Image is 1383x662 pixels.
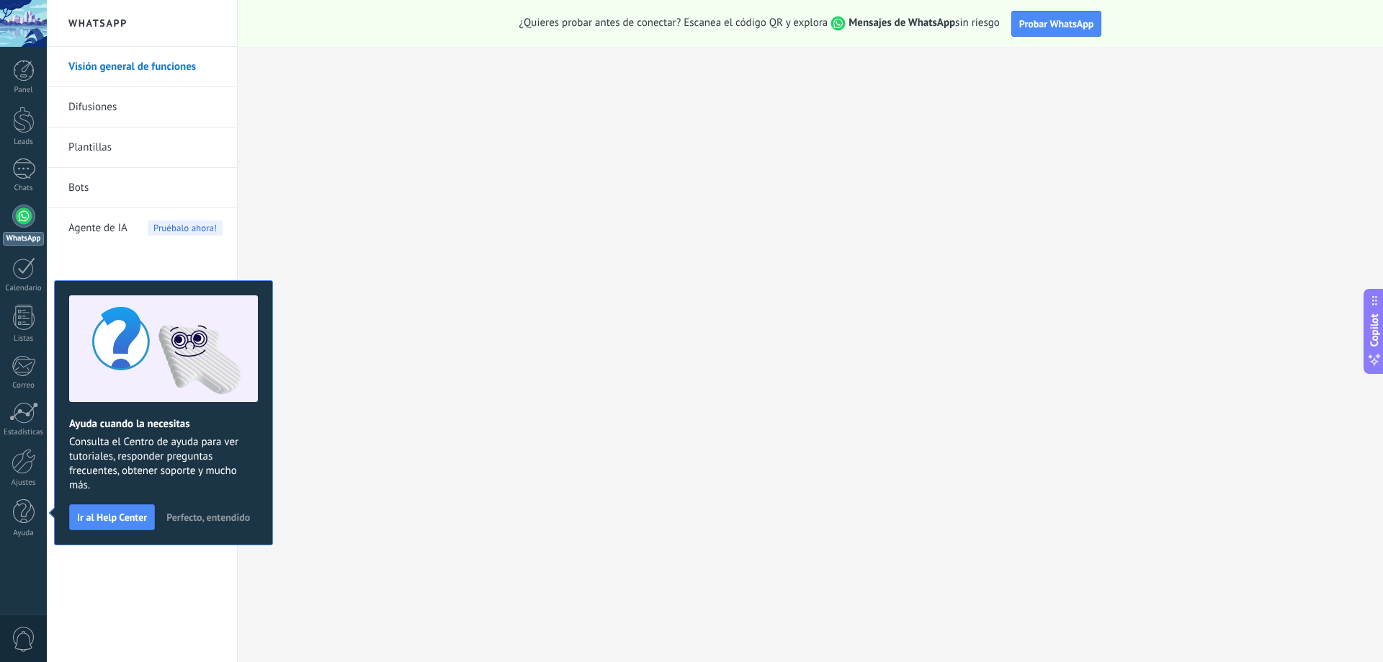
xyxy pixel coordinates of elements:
div: Ajustes [3,478,45,488]
div: Estadísticas [3,428,45,437]
li: Bots [47,168,237,208]
li: Difusiones [47,87,237,128]
span: ¿Quieres probar antes de conectar? Escanea el código QR y explora sin riesgo [519,16,1000,31]
button: Probar WhatsApp [1011,11,1102,37]
span: Probar WhatsApp [1019,17,1094,30]
div: Leads [3,138,45,147]
div: WhatsApp [3,232,44,246]
div: Ayuda [3,529,45,538]
span: Copilot [1367,313,1382,346]
strong: Mensajes de WhatsApp [849,16,955,30]
div: Correo [3,381,45,390]
div: Panel [3,86,45,95]
div: Chats [3,184,45,193]
button: Ir al Help Center [69,504,155,530]
button: Perfecto, entendido [160,506,256,528]
li: Visión general de funciones [47,47,237,87]
li: Agente de IA [47,208,237,248]
span: Pruébalo ahora! [148,220,223,236]
a: Agente de IAPruébalo ahora! [68,208,223,249]
span: Perfecto, entendido [166,512,250,522]
h2: Ayuda cuando la necesitas [69,417,258,431]
div: Calendario [3,284,45,293]
a: Visión general de funciones [68,47,223,87]
li: Plantillas [47,128,237,168]
a: Plantillas [68,128,223,168]
span: Consulta el Centro de ayuda para ver tutoriales, responder preguntas frecuentes, obtener soporte ... [69,435,258,493]
span: Ir al Help Center [77,512,147,522]
a: Difusiones [68,87,223,128]
a: Bots [68,168,223,208]
span: Agente de IA [68,208,127,249]
div: Listas [3,334,45,344]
